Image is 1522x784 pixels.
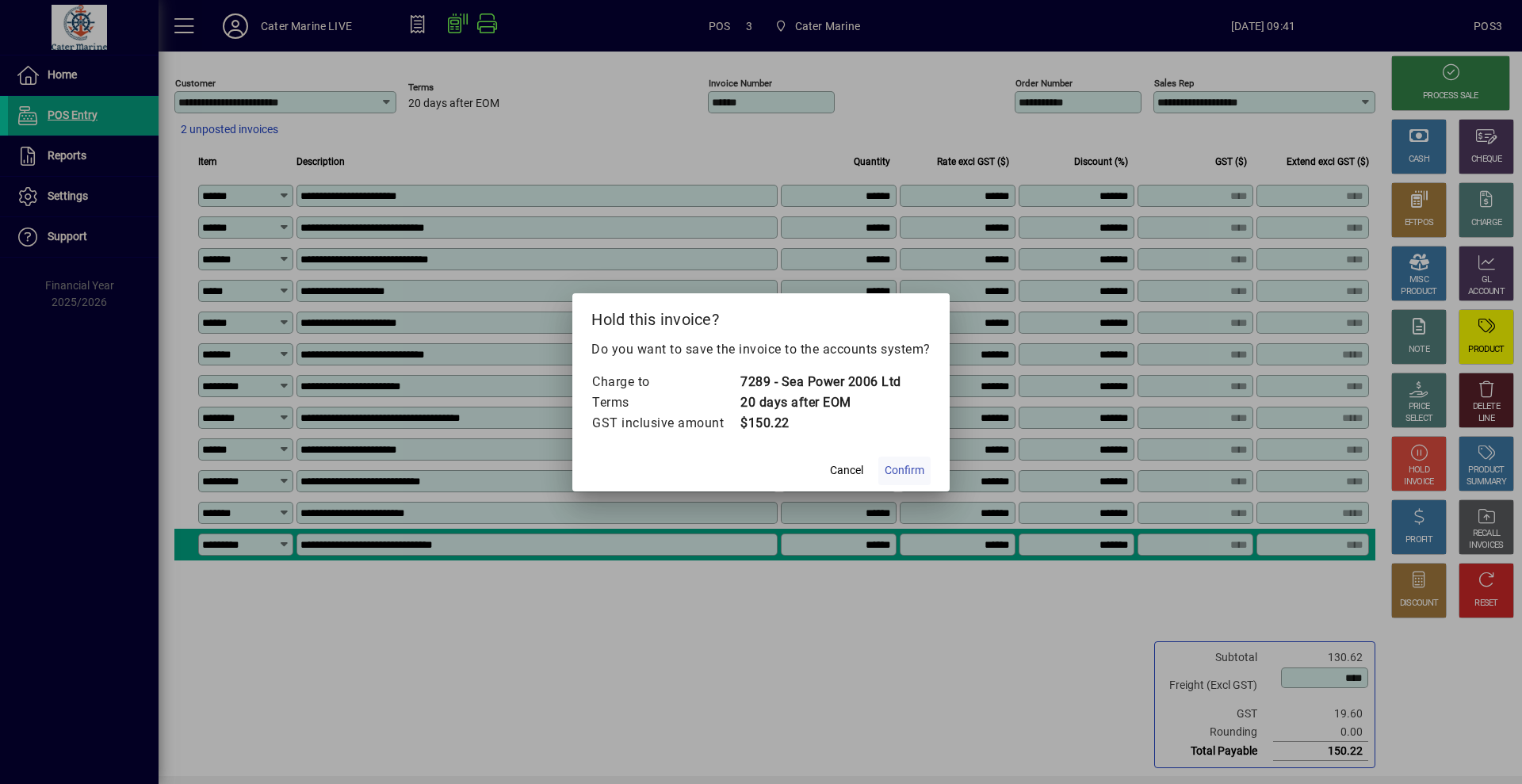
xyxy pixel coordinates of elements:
h2: Hold this invoice? [572,293,950,339]
td: 7289 - Sea Power 2006 Ltd [740,372,901,392]
td: 20 days after EOM [740,392,901,413]
p: Do you want to save the invoice to the accounts system? [591,340,931,359]
td: $150.22 [740,413,901,434]
span: Confirm [885,462,924,479]
td: Charge to [591,372,740,392]
button: Confirm [878,457,931,485]
span: Cancel [830,462,863,479]
td: Terms [591,392,740,413]
td: GST inclusive amount [591,413,740,434]
button: Cancel [821,457,872,485]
